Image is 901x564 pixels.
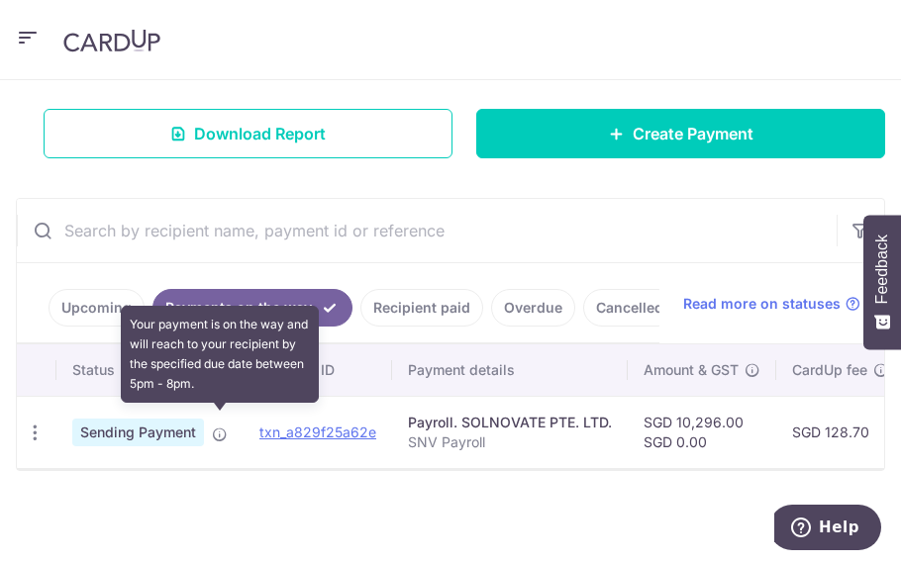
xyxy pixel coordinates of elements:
td: SGD 10,296.00 SGD 0.00 [628,396,776,468]
span: Feedback [873,235,891,304]
span: Status [72,360,115,380]
div: Payroll. SOLNOVATE PTE. LTD. [408,413,612,432]
a: Recipient paid [360,289,483,327]
div: Your payment is on the way and will reach to your recipient by the specified due date between 5pm... [121,306,319,403]
button: Feedback - Show survey [863,215,901,349]
th: Payment details [392,344,628,396]
a: Cancelled [583,289,676,327]
span: CardUp fee [792,360,867,380]
a: txn_a829f25a62e [259,423,376,440]
p: SNV Payroll [408,432,612,452]
span: Amount & GST [644,360,739,380]
img: CardUp [63,29,160,52]
a: Upcoming [49,289,145,327]
span: Sending Payment [72,419,204,446]
span: Create Payment [633,122,753,145]
a: Create Payment [476,109,885,158]
span: Download Report [194,122,326,145]
span: Read more on statuses [683,294,841,314]
input: Search by recipient name, payment id or reference [17,199,837,262]
a: Payments on the way [152,289,352,327]
a: Read more on statuses [683,294,860,314]
a: Overdue [491,289,575,327]
iframe: Opens a widget where you can find more information [774,505,881,554]
a: Download Report [44,109,452,158]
